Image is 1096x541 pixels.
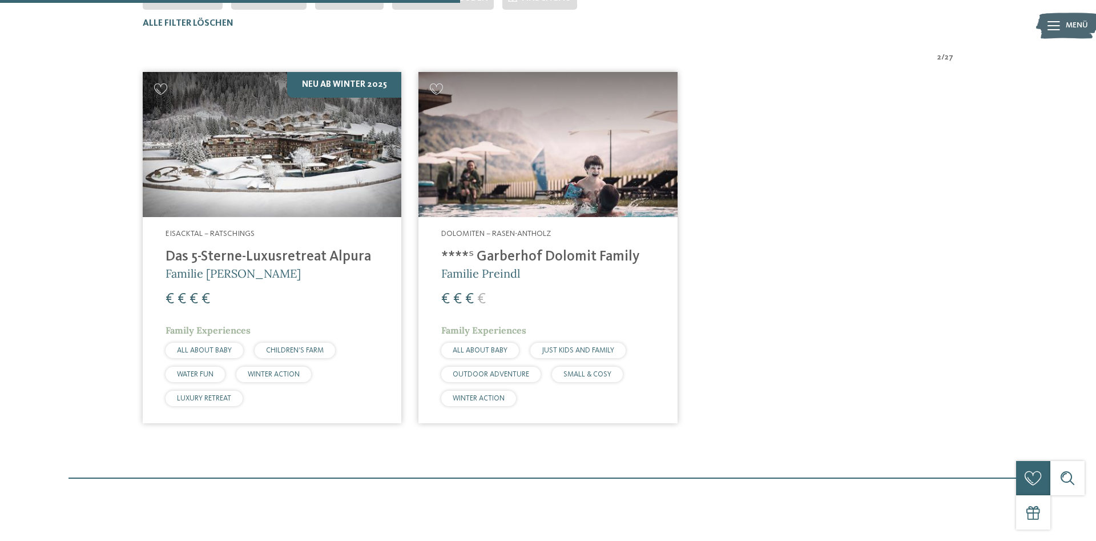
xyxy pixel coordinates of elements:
a: Familienhotels gesucht? Hier findet ihr die besten! Dolomiten – Rasen-Antholz ****ˢ Garberhof Dol... [418,72,677,423]
h4: Das 5-Sterne-Luxusretreat Alpura [166,249,378,266]
span: Dolomiten – Rasen-Antholz [441,230,551,238]
span: Eisacktal – Ratschings [166,230,255,238]
span: WATER FUN [177,371,213,378]
span: ALL ABOUT BABY [177,347,232,354]
span: € [453,292,462,307]
span: Alle Filter löschen [143,19,233,28]
span: Family Experiences [441,324,526,336]
span: Familie Preindl [441,266,520,280]
span: € [202,292,210,307]
span: OUTDOOR ADVENTURE [453,371,529,378]
span: € [441,292,450,307]
span: € [190,292,198,307]
span: € [166,292,174,307]
span: / [941,52,945,63]
img: Familienhotels gesucht? Hier findet ihr die besten! [418,72,677,218]
span: JUST KIDS AND FAMILY [542,347,614,354]
span: € [477,292,486,307]
h4: ****ˢ Garberhof Dolomit Family [441,249,654,266]
span: € [465,292,474,307]
span: Familie [PERSON_NAME] [166,266,301,280]
span: LUXURY RETREAT [177,395,231,402]
a: Familienhotels gesucht? Hier findet ihr die besten! Neu ab Winter 2025 Eisacktal – Ratschings Das... [143,72,401,423]
span: 2 [937,52,941,63]
span: SMALL & COSY [563,371,611,378]
span: € [178,292,186,307]
span: WINTER ACTION [453,395,505,402]
span: 27 [945,52,953,63]
span: CHILDREN’S FARM [266,347,324,354]
span: ALL ABOUT BABY [453,347,507,354]
span: WINTER ACTION [248,371,300,378]
span: Family Experiences [166,324,251,336]
img: Familienhotels gesucht? Hier findet ihr die besten! [143,72,401,218]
